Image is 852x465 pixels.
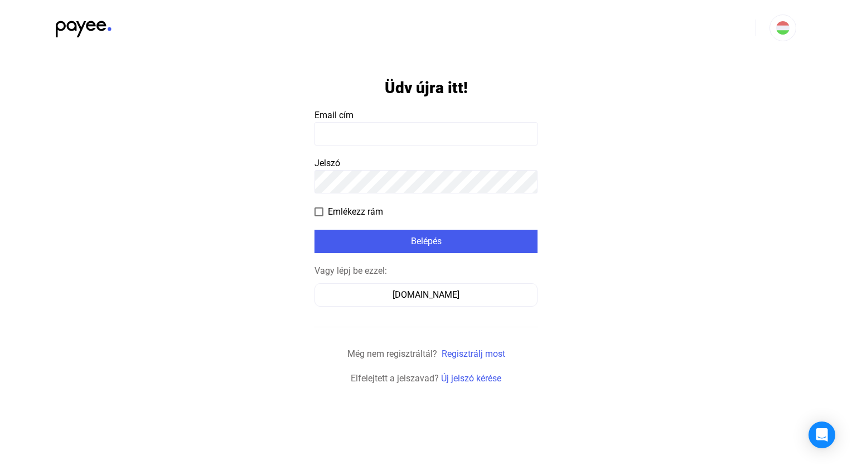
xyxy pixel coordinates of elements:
font: Emlékezz rám [328,206,383,217]
a: [DOMAIN_NAME] [314,289,538,300]
a: Új jelszó kérése [441,373,501,384]
button: HU [769,14,796,41]
span: Jelszó [314,158,340,168]
a: Regisztrálj most [442,348,505,359]
span: Még nem regisztráltál? [347,348,437,359]
h1: Üdv újra itt! [385,78,468,98]
span: Elfelejtett a jelszavad? [351,373,439,384]
button: [DOMAIN_NAME] [314,283,538,307]
div: Vagy lépj be ezzel: [314,264,538,278]
font: [DOMAIN_NAME] [393,289,459,300]
div: Nyissa meg az Intercom Messengert [809,422,835,448]
span: Email cím [314,110,354,120]
img: HU [776,21,790,35]
button: Belépés [314,230,538,253]
font: Belépés [411,236,442,246]
img: black-payee-blue-dot.svg [56,14,112,37]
